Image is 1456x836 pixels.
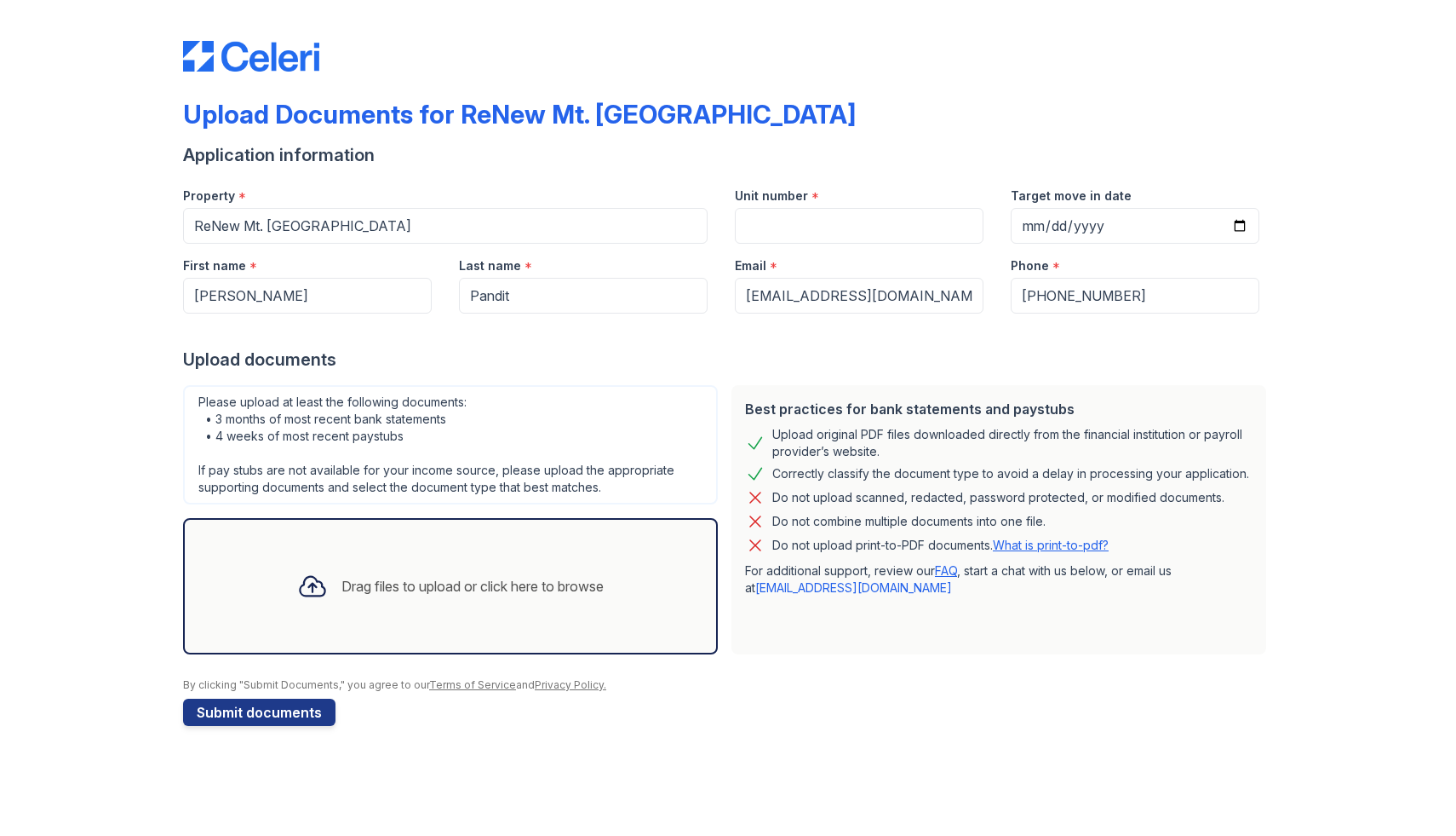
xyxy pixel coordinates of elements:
a: [EMAIL_ADDRESS][DOMAIN_NAME] [755,580,952,595]
label: Email [735,257,766,274]
div: Do not upload scanned, redacted, password protected, or modified documents. [772,487,1224,508]
p: Do not upload print-to-PDF documents. [772,537,1109,554]
label: First name [183,257,246,274]
button: Submit documents [183,699,335,726]
div: Upload original PDF files downloaded directly from the financial institution or payroll provider’... [772,426,1253,460]
label: Last name [459,257,521,274]
div: Upload documents [183,348,1273,372]
div: Please upload at least the following documents: • 3 months of most recent bank statements • 4 wee... [183,385,718,504]
label: Unit number [735,187,808,205]
div: Drag files to upload or click here to browse [341,576,604,597]
img: CE_Logo_Blue-a8612792a0a2168367f1c8372b55b34899dd931a85d93a1a3d3e32e68fde9ad4.png [183,41,319,72]
div: By clicking "Submit Documents," you agree to our and [183,678,1273,692]
div: Application information [183,143,1273,167]
div: Do not combine multiple documents into one file. [772,511,1046,532]
p: For additional support, review our , start a chat with us below, or email us at [745,562,1253,597]
label: Target move in date [1011,187,1132,205]
a: FAQ [935,563,957,578]
a: What is print-to-pdf? [993,538,1109,552]
a: Terms of Service [429,678,516,691]
label: Phone [1011,257,1049,274]
a: Privacy Policy. [535,678,606,691]
div: Upload Documents for ReNew Mt. [GEOGRAPHIC_DATA] [183,99,856,130]
div: Correctly classify the document type to avoid a delay in processing your application. [772,464,1249,484]
label: Property [183,187,235,205]
div: Best practices for bank statements and paystubs [745,399,1253,419]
